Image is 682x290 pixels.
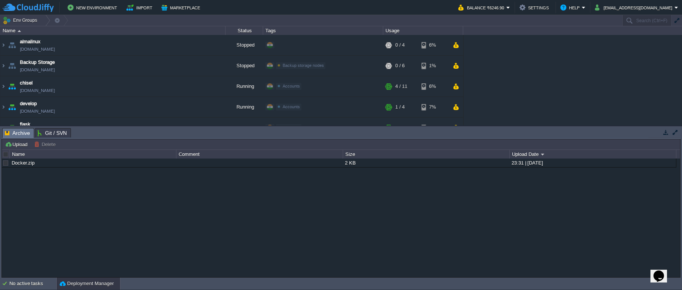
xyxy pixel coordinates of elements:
[3,3,54,12] img: CloudJiffy
[5,128,30,138] span: Archive
[0,118,6,138] img: AMDAwAAAACH5BAEAAAAALAAAAAABAAEAAAICRAEAOw==
[395,56,405,76] div: 0 / 6
[226,97,263,117] div: Running
[20,66,55,74] span: [DOMAIN_NAME]
[0,97,6,117] img: AMDAwAAAACH5BAEAAAAALAAAAAABAAEAAAICRAEAOw==
[510,159,676,167] div: 23:31 | [DATE]
[650,260,674,282] iframe: chat widget
[20,79,33,87] a: chisel
[395,97,405,117] div: 1 / 4
[161,3,202,12] button: Marketplace
[226,76,263,97] div: Running
[0,35,6,55] img: AMDAwAAAACH5BAEAAAAALAAAAAABAAEAAAICRAEAOw==
[126,3,155,12] button: Import
[226,26,263,35] div: Status
[422,97,446,117] div: 7%
[20,59,55,66] a: Backup Storage
[422,35,446,55] div: 6%
[7,118,17,138] img: AMDAwAAAACH5BAEAAAAALAAAAAABAAEAAAICRAEAOw==
[177,150,343,159] div: Comment
[7,97,17,117] img: AMDAwAAAACH5BAEAAAAALAAAAAABAAEAAAICRAEAOw==
[3,15,40,26] button: Env Groups
[422,118,446,138] div: 7%
[519,3,551,12] button: Settings
[7,56,17,76] img: AMDAwAAAACH5BAEAAAAALAAAAAABAAEAAAICRAEAOw==
[20,107,55,115] a: [DOMAIN_NAME]
[12,160,35,166] a: Docker.zip
[20,87,55,94] a: [DOMAIN_NAME]
[0,76,6,97] img: AMDAwAAAACH5BAEAAAAALAAAAAABAAEAAAICRAEAOw==
[560,3,582,12] button: Help
[20,38,41,45] a: almalinux
[226,35,263,55] div: Stopped
[1,26,225,35] div: Name
[60,280,114,287] button: Deployment Manager
[283,125,300,130] span: Accounts
[5,141,30,148] button: Upload
[343,150,509,159] div: Size
[384,26,463,35] div: Usage
[20,100,37,107] a: develop
[34,141,58,148] button: Delete
[283,104,300,109] span: Accounts
[395,35,405,55] div: 0 / 4
[20,121,30,128] a: flask
[18,30,21,32] img: AMDAwAAAACH5BAEAAAAALAAAAAABAAEAAAICRAEAOw==
[422,76,446,97] div: 6%
[38,128,67,137] span: Git / SVN
[283,63,324,68] span: Backup storage nodes
[595,3,674,12] button: [EMAIL_ADDRESS][DOMAIN_NAME]
[422,56,446,76] div: 1%
[395,118,405,138] div: 1 / 4
[226,56,263,76] div: Stopped
[226,118,263,138] div: Running
[395,76,407,97] div: 4 / 11
[0,56,6,76] img: AMDAwAAAACH5BAEAAAAALAAAAAABAAEAAAICRAEAOw==
[20,45,55,53] a: [DOMAIN_NAME]
[510,150,676,159] div: Upload Date
[9,278,56,290] div: No active tasks
[458,3,506,12] button: Balance ₹6246.90
[10,150,176,159] div: Name
[7,35,17,55] img: AMDAwAAAACH5BAEAAAAALAAAAAABAAEAAAICRAEAOw==
[7,76,17,97] img: AMDAwAAAACH5BAEAAAAALAAAAAABAAEAAAICRAEAOw==
[343,159,509,167] div: 2 KB
[263,26,383,35] div: Tags
[283,84,300,88] span: Accounts
[68,3,119,12] button: New Environment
